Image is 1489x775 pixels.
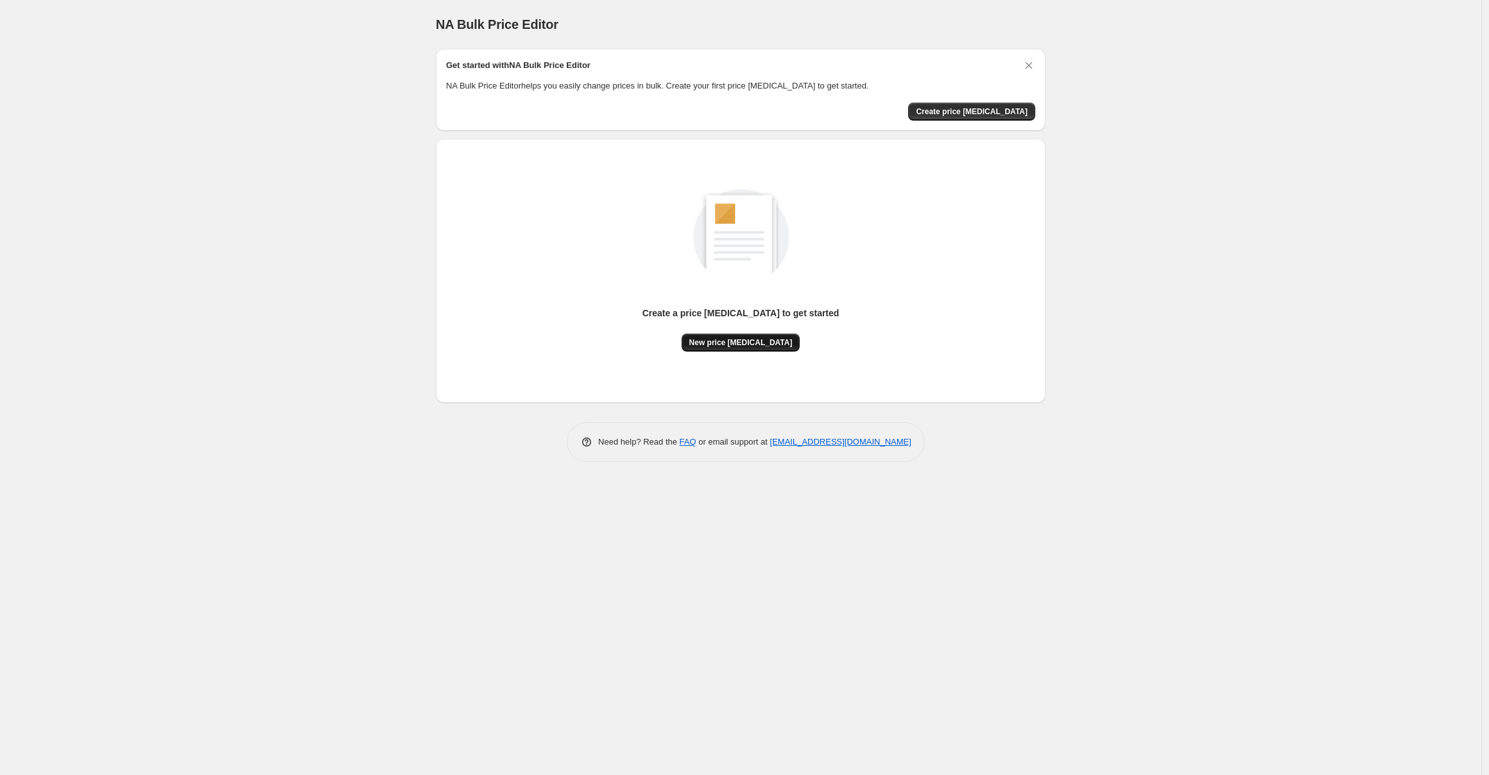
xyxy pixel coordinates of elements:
span: NA Bulk Price Editor [436,17,558,31]
p: NA Bulk Price Editor helps you easily change prices in bulk. Create your first price [MEDICAL_DAT... [446,80,1035,92]
h2: Get started with NA Bulk Price Editor [446,59,590,72]
button: New price [MEDICAL_DATA] [682,334,800,352]
a: [EMAIL_ADDRESS][DOMAIN_NAME] [770,437,911,447]
span: New price [MEDICAL_DATA] [689,337,793,348]
button: Create price change job [908,103,1035,121]
button: Dismiss card [1022,59,1035,72]
a: FAQ [680,437,696,447]
span: or email support at [696,437,770,447]
p: Create a price [MEDICAL_DATA] to get started [642,307,839,319]
span: Need help? Read the [598,437,680,447]
span: Create price [MEDICAL_DATA] [916,106,1028,117]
